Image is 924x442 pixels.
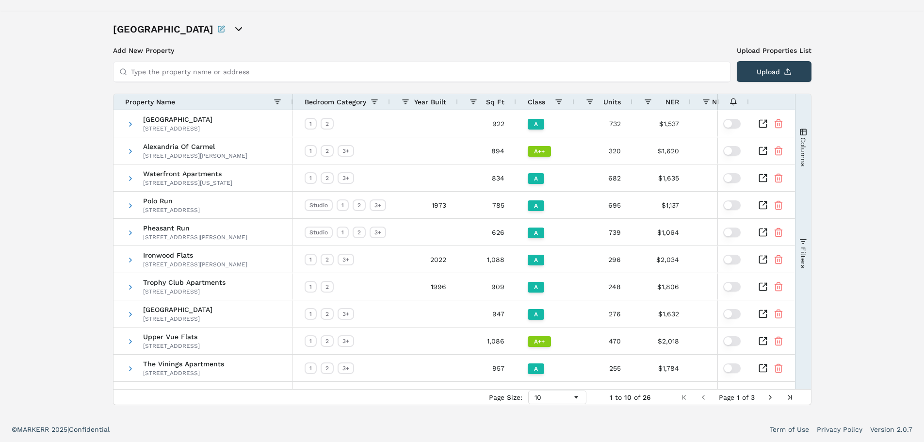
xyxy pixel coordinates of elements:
[143,252,247,259] span: Ironwood Flats
[632,300,691,327] div: $1,632
[305,172,317,184] div: 1
[774,200,783,210] button: Remove Property From Portfolio
[113,22,213,36] h1: [GEOGRAPHIC_DATA]
[113,46,731,55] h3: Add New Property
[143,261,247,268] div: [STREET_ADDRESS][PERSON_NAME]
[131,62,725,82] input: Type the property name or address
[665,98,679,106] span: NER
[321,172,334,184] div: 2
[691,246,759,273] div: $1.87
[458,137,516,164] div: 894
[774,282,783,292] button: Remove Property From Portfolio
[458,219,516,246] div: 626
[458,327,516,354] div: 1,086
[574,137,632,164] div: 320
[370,199,386,211] div: 3+
[305,118,317,130] div: 1
[143,143,247,150] span: Alexandria Of Carmel
[338,335,354,347] div: 3+
[774,119,783,129] button: Remove Property From Portfolio
[390,192,458,218] div: 1973
[353,199,366,211] div: 2
[338,254,354,265] div: 3+
[751,393,755,401] span: 3
[691,219,759,246] div: $1.70
[486,98,504,106] span: Sq Ft
[143,333,200,340] span: Upper Vue Flats
[632,355,691,381] div: $1,784
[458,246,516,273] div: 1,088
[758,363,768,373] a: Inspect Comparable
[691,300,759,327] div: $1.72
[528,391,586,404] div: Page Size
[51,426,69,433] span: 2025 |
[305,281,317,293] div: 1
[632,327,691,354] div: $2,018
[774,146,783,156] button: Remove Property From Portfolio
[758,282,768,292] a: Inspect Comparable
[143,342,200,350] div: [STREET_ADDRESS]
[143,369,224,377] div: [STREET_ADDRESS]
[143,288,226,295] div: [STREET_ADDRESS]
[799,137,807,166] span: Columns
[338,308,354,320] div: 3+
[799,246,807,268] span: Filters
[414,98,446,106] span: Year Built
[458,273,516,300] div: 909
[774,173,783,183] button: Remove Property From Portfolio
[338,145,354,157] div: 3+
[143,170,232,177] span: Waterfront Apartments
[143,197,200,204] span: Polo Run
[615,393,622,401] span: to
[305,362,317,374] div: 1
[766,393,774,401] div: Next Page
[353,227,366,238] div: 2
[699,393,707,401] div: Previous Page
[603,98,621,106] span: Units
[574,164,632,191] div: 682
[143,179,232,187] div: [STREET_ADDRESS][US_STATE]
[574,327,632,354] div: 470
[321,118,334,130] div: 2
[737,46,811,55] label: Upload Properties List
[691,110,759,137] div: $1.67
[528,119,544,130] div: A
[786,393,794,401] div: Last Page
[691,355,759,381] div: $1.86
[817,425,862,434] a: Privacy Policy
[143,225,247,231] span: Pheasant Run
[305,98,366,106] span: Bedroom Category
[370,227,386,238] div: 3+
[305,145,317,157] div: 1
[528,363,544,374] div: A
[143,125,212,132] div: [STREET_ADDRESS]
[574,355,632,381] div: 255
[632,273,691,300] div: $1,806
[737,61,811,82] button: Upload
[632,110,691,137] div: $1,537
[774,255,783,264] button: Remove Property From Portfolio
[680,393,688,401] div: First Page
[17,426,51,433] span: MARKERR
[143,206,200,214] div: [STREET_ADDRESS]
[610,393,613,401] span: 1
[458,300,516,327] div: 947
[758,228,768,237] a: Inspect Comparable
[758,173,768,183] a: Inspect Comparable
[643,393,651,401] span: 26
[758,255,768,264] a: Inspect Comparable
[535,393,572,401] div: 10
[528,336,551,347] div: A++
[233,23,244,35] button: open portfolio options
[528,98,545,106] span: Class
[305,227,333,238] div: Studio
[458,110,516,137] div: 922
[305,308,317,320] div: 1
[774,309,783,319] button: Remove Property From Portfolio
[870,425,912,434] a: Version 2.0.7
[390,273,458,300] div: 1996
[574,192,632,218] div: 695
[338,172,354,184] div: 3+
[321,362,334,374] div: 2
[143,315,212,323] div: [STREET_ADDRESS]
